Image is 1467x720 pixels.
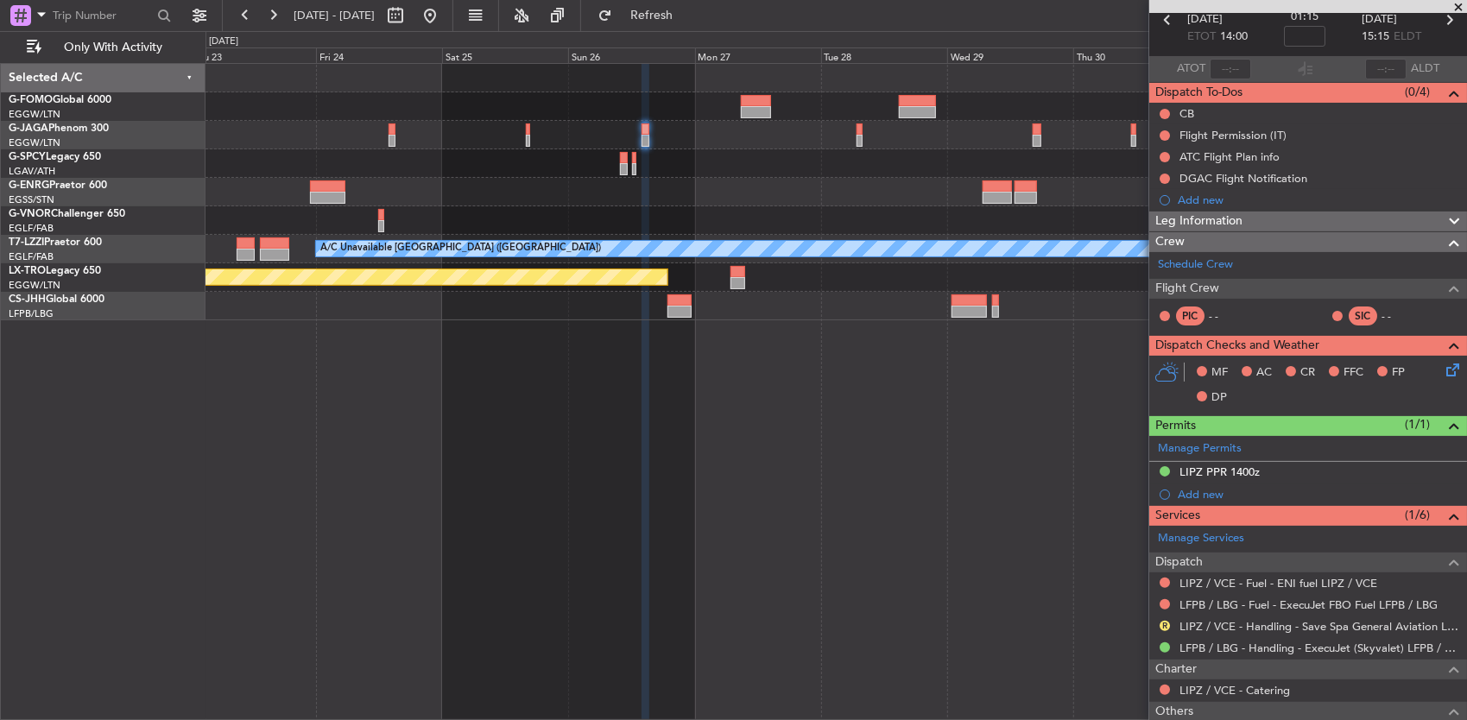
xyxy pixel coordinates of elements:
a: LFPB / LBG - Fuel - ExecuJet FBO Fuel LFPB / LBG [1179,597,1438,612]
span: CS-JHH [9,294,46,305]
span: MF [1211,364,1228,382]
input: --:-- [1210,59,1251,79]
a: LFPB/LBG [9,307,54,320]
span: (1/1) [1405,415,1430,433]
span: DP [1211,389,1227,407]
div: Thu 30 [1073,47,1199,63]
div: Add new [1178,487,1458,502]
a: EGLF/FAB [9,222,54,235]
span: ETOT [1187,28,1216,46]
span: AC [1256,364,1272,382]
span: Refresh [616,9,688,22]
span: CR [1300,364,1315,382]
div: ATC Flight Plan info [1179,149,1280,164]
div: CB [1179,106,1194,121]
span: 01:15 [1291,9,1318,26]
a: LGAV/ATH [9,165,55,178]
span: [DATE] [1362,11,1397,28]
span: ELDT [1394,28,1421,46]
div: Wed 29 [947,47,1073,63]
div: SIC [1349,306,1377,325]
a: EGGW/LTN [9,136,60,149]
span: (1/6) [1405,506,1430,524]
button: R [1160,621,1170,631]
span: G-ENRG [9,180,49,191]
span: 15:15 [1362,28,1389,46]
span: T7-LZZI [9,237,44,248]
a: G-VNORChallenger 650 [9,209,125,219]
div: Tue 28 [821,47,947,63]
div: - - [1209,308,1248,324]
a: Schedule Crew [1158,256,1233,274]
a: LX-TROLegacy 650 [9,266,101,276]
span: Leg Information [1155,212,1243,231]
a: EGGW/LTN [9,108,60,121]
a: G-FOMOGlobal 6000 [9,95,111,105]
span: [DATE] - [DATE] [294,8,375,23]
span: G-JAGA [9,123,48,134]
div: DGAC Flight Notification [1179,171,1307,186]
div: Sun 26 [568,47,694,63]
span: Dispatch To-Dos [1155,83,1243,103]
span: G-VNOR [9,209,51,219]
a: LIPZ / VCE - Fuel - ENI fuel LIPZ / VCE [1179,576,1377,591]
div: Flight Permission (IT) [1179,128,1287,142]
a: CS-JHHGlobal 6000 [9,294,104,305]
a: G-JAGAPhenom 300 [9,123,109,134]
span: 14:00 [1220,28,1248,46]
div: Mon 27 [695,47,821,63]
a: G-ENRGPraetor 600 [9,180,107,191]
a: Manage Services [1158,530,1244,547]
a: EGLF/FAB [9,250,54,263]
span: Charter [1155,660,1197,679]
div: [DATE] [209,35,238,49]
button: Refresh [590,2,693,29]
span: ATOT [1177,60,1205,78]
a: LIPZ / VCE - Catering [1179,683,1290,698]
a: LIPZ / VCE - Handling - Save Spa General Aviation LIPZ / VCE [1179,619,1458,634]
span: Dispatch [1155,553,1203,572]
input: Trip Number [53,3,152,28]
span: Permits [1155,416,1196,436]
div: Fri 24 [316,47,442,63]
div: Sat 25 [442,47,568,63]
a: Manage Permits [1158,440,1242,458]
div: Add new [1178,193,1458,207]
span: Crew [1155,232,1185,252]
a: T7-LZZIPraetor 600 [9,237,102,248]
button: Only With Activity [19,34,187,61]
div: PIC [1176,306,1205,325]
span: Services [1155,506,1200,526]
div: LIPZ PPR 1400z [1179,464,1260,479]
div: Thu 23 [190,47,316,63]
span: Flight Crew [1155,279,1219,299]
a: G-SPCYLegacy 650 [9,152,101,162]
span: LX-TRO [9,266,46,276]
span: FP [1392,364,1405,382]
a: EGSS/STN [9,193,54,206]
a: LFPB / LBG - Handling - ExecuJet (Skyvalet) LFPB / LBG [1179,641,1458,655]
span: G-FOMO [9,95,53,105]
span: [DATE] [1187,11,1223,28]
div: - - [1382,308,1420,324]
div: A/C Unavailable [GEOGRAPHIC_DATA] ([GEOGRAPHIC_DATA]) [320,236,601,262]
span: Dispatch Checks and Weather [1155,336,1319,356]
span: (0/4) [1405,83,1430,101]
span: Only With Activity [45,41,182,54]
span: FFC [1344,364,1363,382]
a: EGGW/LTN [9,279,60,292]
span: ALDT [1411,60,1439,78]
span: G-SPCY [9,152,46,162]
